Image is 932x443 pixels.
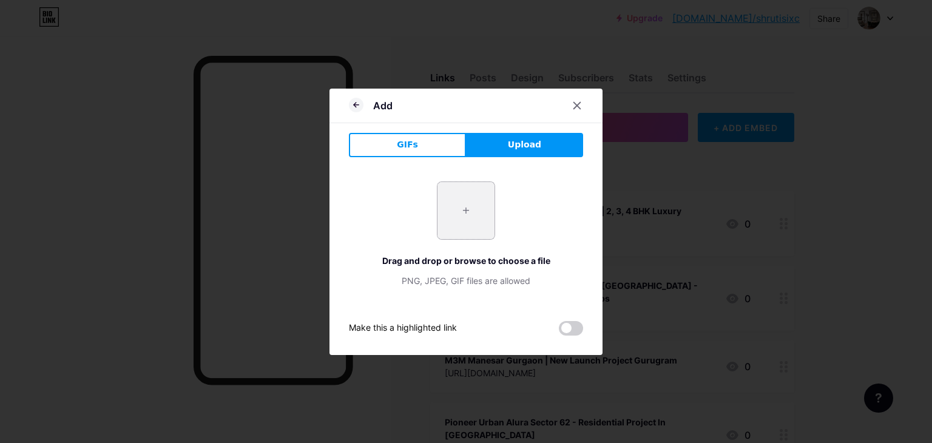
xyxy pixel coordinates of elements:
div: PNG, JPEG, GIF files are allowed [349,274,583,287]
div: Add [373,98,393,113]
div: Drag and drop or browse to choose a file [349,254,583,267]
span: GIFs [397,138,418,151]
div: Make this a highlighted link [349,321,457,336]
button: GIFs [349,133,466,157]
button: Upload [466,133,583,157]
span: Upload [508,138,541,151]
